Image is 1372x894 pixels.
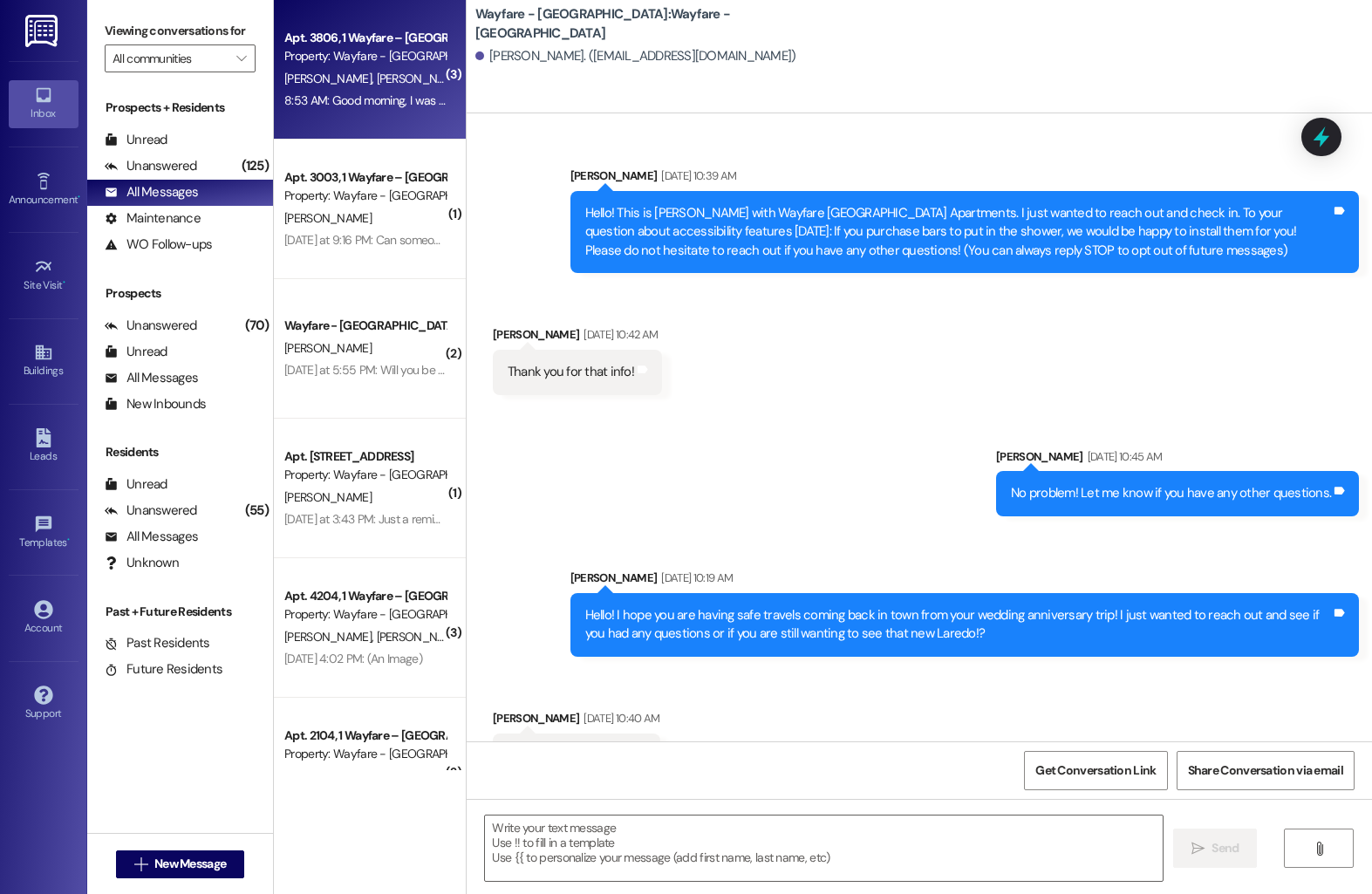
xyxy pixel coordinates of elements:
[1212,839,1239,857] span: Send
[1083,447,1163,466] div: [DATE] 10:45 AM
[154,855,226,873] span: New Message
[87,284,273,303] div: Prospects
[134,857,147,871] i: 
[9,423,78,470] a: Leads
[585,204,1331,260] div: Hello! This is [PERSON_NAME] with Wayfare [GEOGRAPHIC_DATA] Apartments. I just wanted to reach ou...
[1011,484,1331,502] div: No problem! Let me know if you have any other questions.
[105,209,201,228] div: Maintenance
[475,47,796,65] div: [PERSON_NAME]. ([EMAIL_ADDRESS][DOMAIN_NAME])
[284,745,446,763] div: Property: Wayfare - [GEOGRAPHIC_DATA]
[1177,751,1355,790] button: Share Conversation via email
[105,183,198,201] div: All Messages
[113,44,228,72] input: All communities
[105,475,167,494] div: Unread
[570,167,1359,191] div: [PERSON_NAME]
[237,153,273,180] div: (125)
[9,338,78,385] a: Buildings
[1188,761,1343,780] span: Share Conversation via email
[284,651,422,666] div: [DATE] 4:02 PM: (An Image)
[105,554,179,572] div: Unknown
[284,187,446,205] div: Property: Wayfare - [GEOGRAPHIC_DATA]
[284,727,446,745] div: Apt. 2104, 1 Wayfare – [GEOGRAPHIC_DATA]
[67,534,70,546] span: •
[284,168,446,187] div: Apt. 3003, 1 Wayfare – [GEOGRAPHIC_DATA]
[78,191,80,203] span: •
[241,497,273,524] div: (55)
[25,15,61,47] img: ResiDesk Logo
[87,99,273,117] div: Prospects + Residents
[284,489,372,505] span: [PERSON_NAME]
[236,51,246,65] i: 
[284,511,1041,527] div: [DATE] at 3:43 PM: Just a reminder for when y'all come back into the office, I need to get my gar...
[105,17,256,44] label: Viewing conversations for
[996,447,1359,472] div: [PERSON_NAME]
[284,29,446,47] div: Apt. 3806, 1 Wayfare – [GEOGRAPHIC_DATA]
[105,157,197,175] div: Unanswered
[493,325,662,350] div: [PERSON_NAME]
[9,680,78,727] a: Support
[105,634,210,652] div: Past Residents
[105,502,197,520] div: Unanswered
[284,47,446,65] div: Property: Wayfare - [GEOGRAPHIC_DATA]
[105,528,198,546] div: All Messages
[105,317,197,335] div: Unanswered
[657,167,736,185] div: [DATE] 10:39 AM
[9,509,78,556] a: Templates •
[1035,761,1156,780] span: Get Conversation Link
[284,629,377,645] span: [PERSON_NAME]
[116,850,245,878] button: New Message
[105,660,222,679] div: Future Residents
[87,603,273,621] div: Past + Future Residents
[284,340,372,356] span: [PERSON_NAME]
[657,569,733,587] div: [DATE] 10:19 AM
[493,709,660,734] div: [PERSON_NAME]
[284,232,973,248] div: [DATE] at 9:16 PM: Can someone contact the resident of 3001 and tell them their car alarm is goin...
[9,595,78,642] a: Account
[1313,842,1326,856] i: 
[284,466,446,484] div: Property: Wayfare - [GEOGRAPHIC_DATA]
[284,317,446,335] div: Wayfare - [GEOGRAPHIC_DATA]
[1024,751,1167,790] button: Get Conversation Link
[376,71,463,86] span: [PERSON_NAME]
[579,325,658,344] div: [DATE] 10:42 AM
[284,587,446,605] div: Apt. 4204, 1 Wayfare – [GEOGRAPHIC_DATA]
[1191,842,1205,856] i: 
[9,252,78,299] a: Site Visit •
[284,71,377,86] span: [PERSON_NAME]
[284,210,372,226] span: [PERSON_NAME]
[284,92,1292,108] div: 8:53 AM: Good morning, I was wanting to reach out again about our AC, it went out later that even...
[105,395,206,413] div: New Inbounds
[105,131,167,149] div: Unread
[105,369,198,387] div: All Messages
[579,709,659,727] div: [DATE] 10:40 AM
[9,80,78,127] a: Inbox
[475,5,824,43] b: Wayfare - [GEOGRAPHIC_DATA]: Wayfare - [GEOGRAPHIC_DATA]
[241,312,273,339] div: (70)
[284,605,446,624] div: Property: Wayfare - [GEOGRAPHIC_DATA]
[1173,829,1258,868] button: Send
[585,606,1331,644] div: Hello! I hope you are having safe travels coming back in town from your wedding anniversary trip!...
[284,362,933,378] div: [DATE] at 5:55 PM: Will you be in the office [DATE]? I have tried several times to get in the Way...
[284,768,372,784] span: [PERSON_NAME]
[570,569,1359,593] div: [PERSON_NAME]
[105,343,167,361] div: Unread
[105,235,212,254] div: WO Follow-ups
[376,629,463,645] span: [PERSON_NAME]
[63,276,65,289] span: •
[87,443,273,461] div: Residents
[284,447,446,466] div: Apt. [STREET_ADDRESS]
[508,363,634,381] div: Thank you for that info!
